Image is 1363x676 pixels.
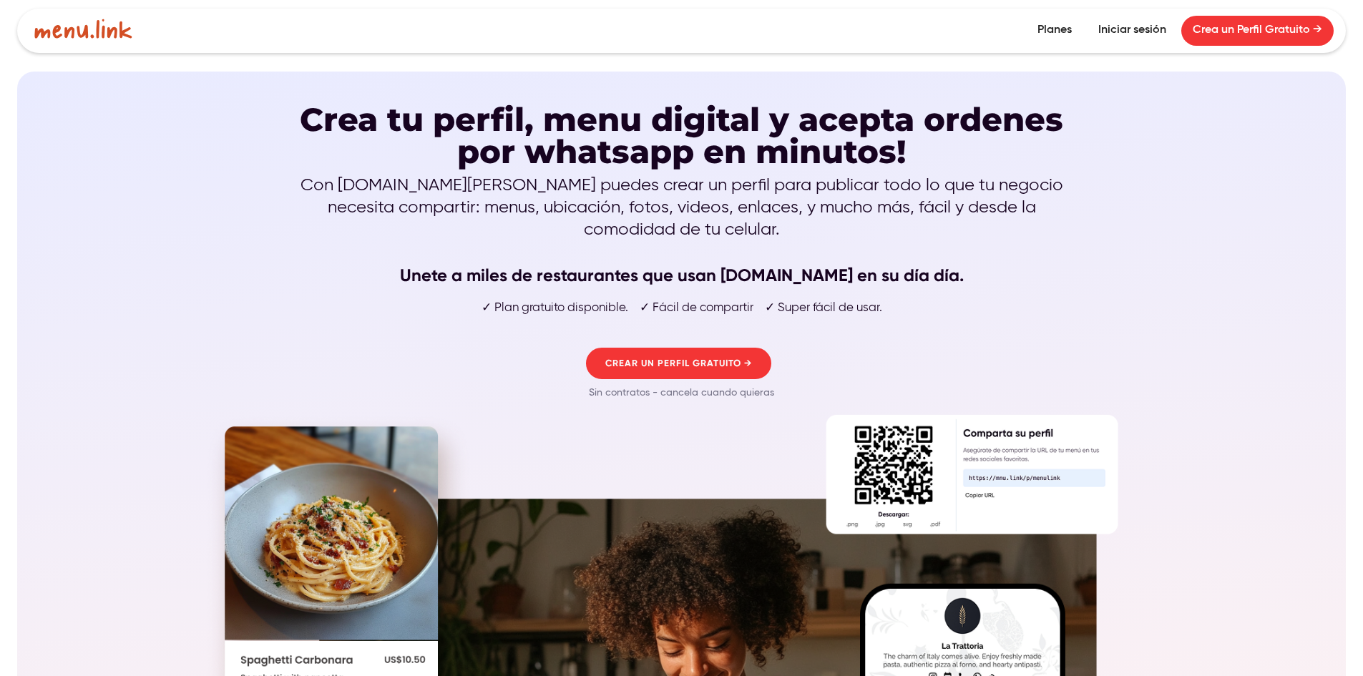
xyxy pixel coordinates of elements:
p: ✓ Plan gratuito disponible. [482,300,628,316]
p: Con [DOMAIN_NAME][PERSON_NAME] puedes crear un perfil para publicar todo lo que tu negocio necesi... [295,175,1068,288]
strong: Unete a miles de restaurantes que usan [DOMAIN_NAME] en su día día. [400,265,964,285]
a: Iniciar sesión [1087,16,1178,46]
p: ✓ Super fácil de usar. [765,300,882,316]
p: Sin contratos - cancela cuando quieras [583,379,780,406]
h1: Crea tu perfil, menu digital y acepta ordenes por whatsapp en minutos! [295,103,1068,167]
p: ✓ Fácil de compartir [640,300,753,316]
a: Crea un Perfil Gratuito → [1181,16,1334,46]
a: CREAR UN PERFIL GRATUITO → [586,348,771,379]
a: Planes [1026,16,1083,46]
